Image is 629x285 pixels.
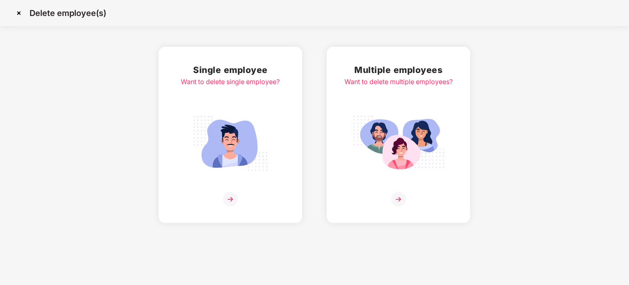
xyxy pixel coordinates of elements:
h2: Multiple employees [344,63,453,77]
div: Want to delete single employee? [181,77,280,87]
img: svg+xml;base64,PHN2ZyB4bWxucz0iaHR0cDovL3d3dy53My5vcmcvMjAwMC9zdmciIHdpZHRoPSIzNiIgaGVpZ2h0PSIzNi... [391,192,406,207]
div: Want to delete multiple employees? [344,77,453,87]
p: Delete employee(s) [30,8,106,18]
img: svg+xml;base64,PHN2ZyB4bWxucz0iaHR0cDovL3d3dy53My5vcmcvMjAwMC9zdmciIHdpZHRoPSIzNiIgaGVpZ2h0PSIzNi... [223,192,238,207]
img: svg+xml;base64,PHN2ZyB4bWxucz0iaHR0cDovL3d3dy53My5vcmcvMjAwMC9zdmciIGlkPSJNdWx0aXBsZV9lbXBsb3llZS... [353,112,444,176]
h2: Single employee [181,63,280,77]
img: svg+xml;base64,PHN2ZyB4bWxucz0iaHR0cDovL3d3dy53My5vcmcvMjAwMC9zdmciIGlkPSJTaW5nbGVfZW1wbG95ZWUiIH... [185,112,276,176]
img: svg+xml;base64,PHN2ZyBpZD0iQ3Jvc3MtMzJ4MzIiIHhtbG5zPSJodHRwOi8vd3d3LnczLm9yZy8yMDAwL3N2ZyIgd2lkdG... [12,7,25,20]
